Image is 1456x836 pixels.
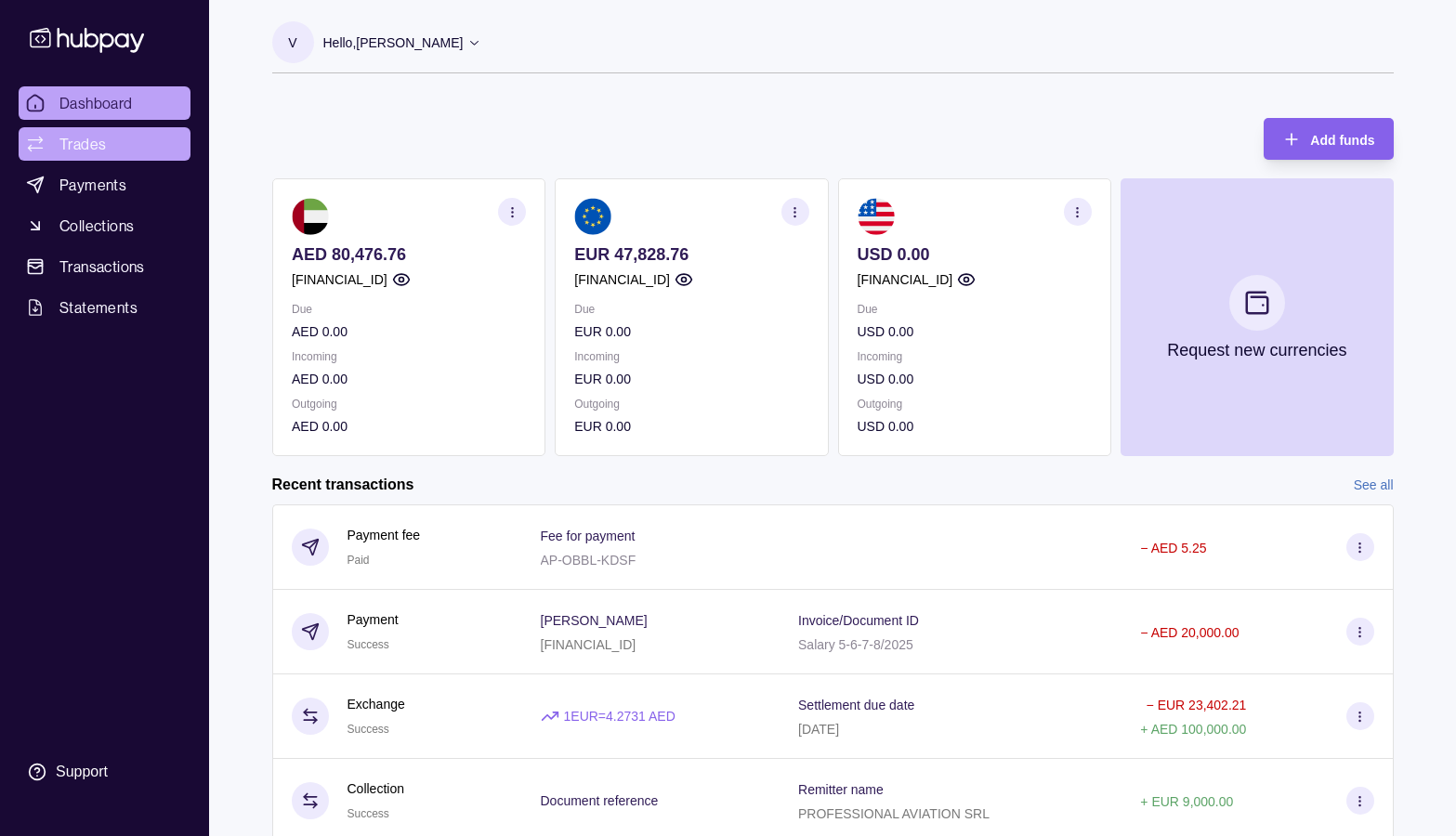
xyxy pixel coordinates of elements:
[348,778,404,799] p: Collection
[1167,340,1346,360] p: Request new currencies
[348,554,370,567] span: Paid
[292,394,526,414] p: Outgoing
[1264,118,1393,160] button: Add funds
[1120,178,1393,456] button: Request new currencies
[857,321,1091,342] p: USD 0.00
[288,33,296,53] p: V
[798,806,990,821] p: PROFESSIONAL AVIATION SRL
[541,793,659,808] p: Document reference
[1140,625,1239,640] p: − AED 20,000.00
[798,722,839,737] p: [DATE]
[348,694,405,714] p: Exchange
[798,782,884,797] p: Remitter name
[574,198,611,235] img: eu
[1140,722,1246,737] p: + AED 100,000.00
[574,369,808,389] p: EUR 0.00
[857,394,1091,414] p: Outgoing
[19,752,190,791] a: Support
[292,321,526,342] p: AED 0.00
[292,244,526,265] p: AED 80,476.76
[541,553,636,568] p: AP-OBBL-KDSF
[56,762,108,782] div: Support
[1140,541,1206,555] p: − AED 5.25
[59,174,126,196] span: Payments
[857,299,1091,320] p: Due
[348,609,399,630] p: Payment
[857,369,1091,389] p: USD 0.00
[574,269,670,290] p: [FINANCIAL_ID]
[574,416,808,437] p: EUR 0.00
[541,613,648,628] p: [PERSON_NAME]
[798,613,919,628] p: Invoice/Document ID
[857,244,1091,265] p: USD 0.00
[1140,794,1233,809] p: + EUR 9,000.00
[292,346,526,367] p: Incoming
[348,525,421,545] p: Payment fee
[19,168,190,202] a: Payments
[19,250,190,283] a: Transactions
[1310,133,1374,148] span: Add funds
[59,133,106,155] span: Trades
[574,321,808,342] p: EUR 0.00
[292,369,526,389] p: AED 0.00
[857,346,1091,367] p: Incoming
[272,475,414,495] h2: Recent transactions
[574,299,808,320] p: Due
[19,86,190,120] a: Dashboard
[292,416,526,437] p: AED 0.00
[574,244,808,265] p: EUR 47,828.76
[348,807,389,820] span: Success
[59,215,134,237] span: Collections
[59,296,138,319] span: Statements
[857,416,1091,437] p: USD 0.00
[798,637,913,652] p: Salary 5-6-7-8/2025
[292,269,387,290] p: [FINANCIAL_ID]
[541,637,636,652] p: [FINANCIAL_ID]
[19,209,190,242] a: Collections
[348,638,389,651] span: Success
[292,198,329,235] img: ae
[348,723,389,736] span: Success
[798,698,914,712] p: Settlement due date
[1147,698,1247,712] p: − EUR 23,402.21
[323,33,464,53] p: Hello, [PERSON_NAME]
[1354,475,1394,495] a: See all
[19,127,190,161] a: Trades
[574,394,808,414] p: Outgoing
[292,299,526,320] p: Due
[574,346,808,367] p: Incoming
[59,255,145,278] span: Transactions
[19,291,190,324] a: Statements
[857,269,952,290] p: [FINANCIAL_ID]
[564,706,676,726] p: 1 EUR = 4.2731 AED
[59,92,133,114] span: Dashboard
[541,529,636,543] p: Fee for payment
[857,198,894,235] img: us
